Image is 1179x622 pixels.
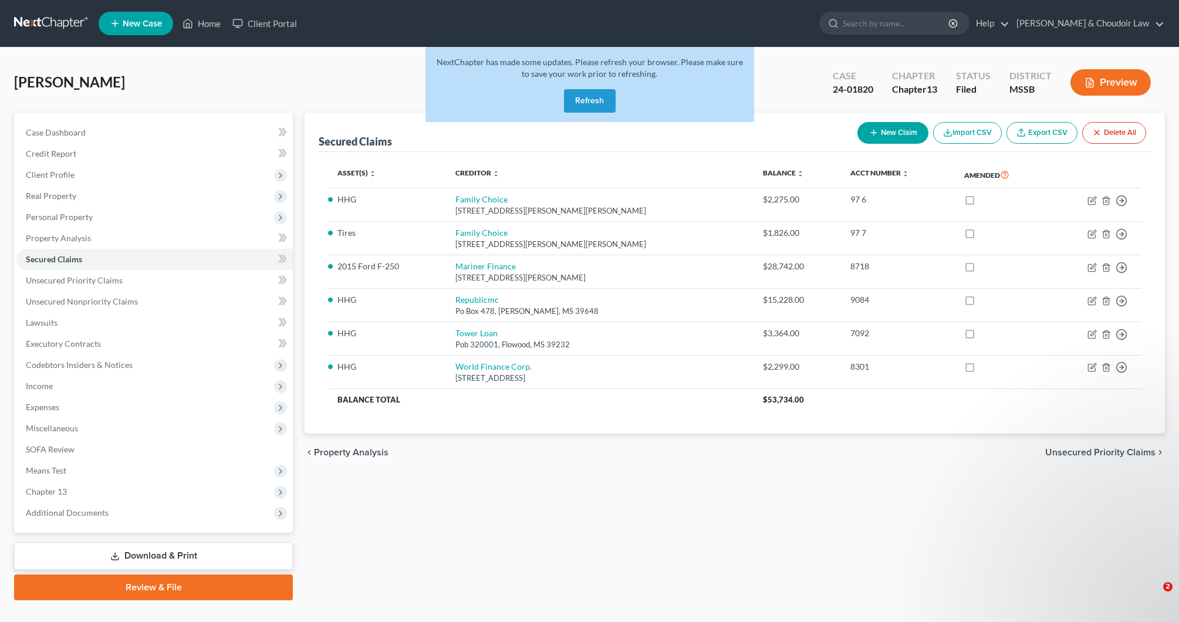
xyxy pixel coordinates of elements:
[369,170,376,177] i: unfold_more
[16,122,293,143] a: Case Dashboard
[850,194,945,205] div: 97 6
[177,13,227,34] a: Home
[763,395,804,404] span: $53,734.00
[26,508,109,518] span: Additional Documents
[305,448,314,457] i: chevron_left
[933,122,1002,144] button: Import CSV
[26,486,67,496] span: Chapter 13
[927,83,937,94] span: 13
[26,402,59,412] span: Expenses
[455,361,532,371] a: World Finance Corp.
[26,317,58,327] span: Lawsuits
[26,465,66,475] span: Means Test
[564,89,616,113] button: Refresh
[850,327,945,339] div: 7092
[337,194,437,205] li: HHG
[763,361,832,373] div: $2,299.00
[16,312,293,333] a: Lawsuits
[455,194,508,204] a: Family Choice
[16,439,293,460] a: SOFA Review
[26,296,138,306] span: Unsecured Nonpriority Claims
[970,13,1009,34] a: Help
[16,333,293,354] a: Executory Contracts
[833,83,873,96] div: 24-01820
[902,170,909,177] i: unfold_more
[305,448,389,457] button: chevron_left Property Analysis
[26,360,133,370] span: Codebtors Insiders & Notices
[26,127,86,137] span: Case Dashboard
[26,275,123,285] span: Unsecured Priority Claims
[26,381,53,391] span: Income
[455,261,516,271] a: Mariner Finance
[455,373,744,384] div: [STREET_ADDRESS]
[455,328,498,338] a: Tower Loan
[26,233,91,243] span: Property Analysis
[763,261,832,272] div: $28,742.00
[328,389,753,410] th: Balance Total
[850,361,945,373] div: 8301
[455,205,744,217] div: [STREET_ADDRESS][PERSON_NAME][PERSON_NAME]
[763,327,832,339] div: $3,364.00
[763,168,804,177] a: Balance unfold_more
[16,228,293,249] a: Property Analysis
[26,148,76,158] span: Credit Report
[492,170,499,177] i: unfold_more
[956,69,991,83] div: Status
[1011,13,1164,34] a: [PERSON_NAME] & Choudoir Law
[14,574,293,600] a: Review & File
[337,227,437,239] li: Tires
[455,239,744,250] div: [STREET_ADDRESS][PERSON_NAME][PERSON_NAME]
[857,122,928,144] button: New Claim
[123,19,162,28] span: New Case
[455,306,744,317] div: Po Box 478, [PERSON_NAME], MS 39648
[850,227,945,239] div: 97 7
[763,294,832,306] div: $15,228.00
[850,294,945,306] div: 9084
[955,161,1049,188] th: Amended
[16,143,293,164] a: Credit Report
[227,13,303,34] a: Client Portal
[16,249,293,270] a: Secured Claims
[850,168,909,177] a: Acct Number unfold_more
[337,261,437,272] li: 2015 Ford F-250
[337,361,437,373] li: HHG
[26,339,101,349] span: Executory Contracts
[319,134,392,148] div: Secured Claims
[26,254,82,264] span: Secured Claims
[455,339,744,350] div: Pob 320001, Flowood, MS 39232
[455,272,744,283] div: [STREET_ADDRESS][PERSON_NAME]
[437,57,743,79] span: NextChapter has made some updates. Please refresh your browser. Please make sure to save your wor...
[16,291,293,312] a: Unsecured Nonpriority Claims
[337,294,437,306] li: HHG
[763,227,832,239] div: $1,826.00
[314,448,389,457] span: Property Analysis
[455,295,499,305] a: Republicmc
[455,168,499,177] a: Creditor unfold_more
[956,83,991,96] div: Filed
[843,12,950,34] input: Search by name...
[337,168,376,177] a: Asset(s) unfold_more
[26,170,75,180] span: Client Profile
[14,73,125,90] span: [PERSON_NAME]
[14,542,293,570] a: Download & Print
[1163,582,1173,591] span: 2
[16,270,293,291] a: Unsecured Priority Claims
[455,228,508,238] a: Family Choice
[833,69,873,83] div: Case
[1009,69,1052,83] div: District
[892,83,937,96] div: Chapter
[850,261,945,272] div: 8718
[892,69,937,83] div: Chapter
[337,327,437,339] li: HHG
[763,194,832,205] div: $2,275.00
[797,170,804,177] i: unfold_more
[26,212,93,222] span: Personal Property
[1082,122,1146,144] button: Delete All
[1009,83,1052,96] div: MSSB
[1139,582,1167,610] iframe: Intercom live chat
[1006,122,1077,144] a: Export CSV
[26,423,78,433] span: Miscellaneous
[26,444,75,454] span: SOFA Review
[26,191,76,201] span: Real Property
[1070,69,1151,96] button: Preview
